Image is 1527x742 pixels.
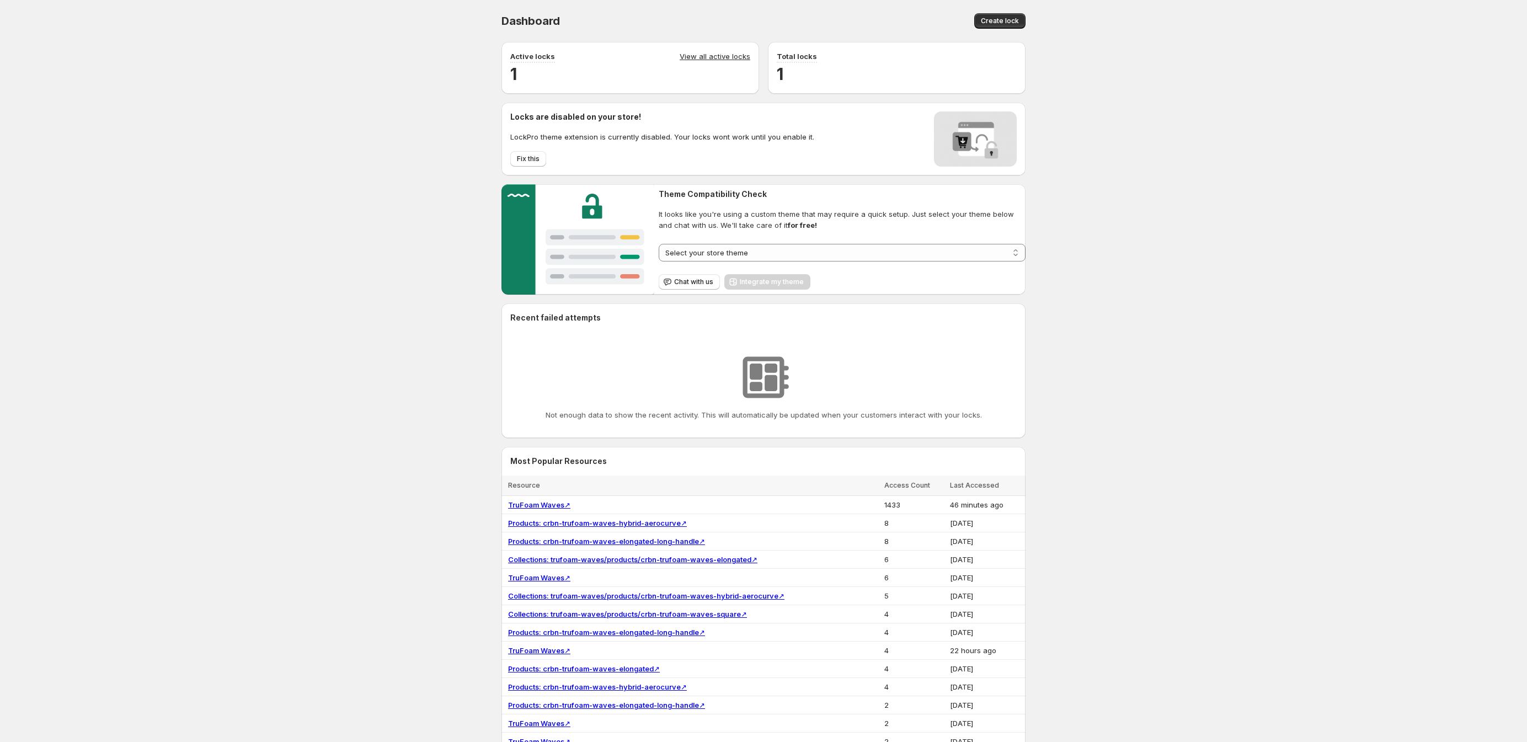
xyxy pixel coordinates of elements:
[546,409,982,420] p: Not enough data to show the recent activity. This will automatically be updated when your custome...
[508,555,757,564] a: Collections: trufoam-waves/products/crbn-trufoam-waves-elongated↗
[881,496,946,514] td: 1433
[950,555,973,564] span: [DATE]
[950,682,973,691] span: [DATE]
[881,678,946,696] td: 4
[508,719,570,728] a: TruFoam Waves↗
[508,664,660,673] a: Products: crbn-trufoam-waves-elongated↗
[508,537,705,546] a: Products: crbn-trufoam-waves-elongated-long-handle↗
[510,51,555,62] p: Active locks
[881,532,946,551] td: 8
[508,701,705,709] a: Products: crbn-trufoam-waves-elongated-long-handle↗
[884,481,930,489] span: Access Count
[777,51,817,62] p: Total locks
[950,628,973,637] span: [DATE]
[881,551,946,569] td: 6
[501,14,560,28] span: Dashboard
[508,481,540,489] span: Resource
[510,456,1017,467] h2: Most Popular Resources
[950,701,973,709] span: [DATE]
[788,221,817,229] strong: for free!
[881,696,946,714] td: 2
[508,573,570,582] a: TruFoam Waves↗
[659,189,1026,200] h2: Theme Compatibility Check
[508,591,784,600] a: Collections: trufoam-waves/products/crbn-trufoam-waves-hybrid-aerocurve↗
[950,519,973,527] span: [DATE]
[680,51,750,63] a: View all active locks
[659,274,720,290] button: Chat with us
[508,519,687,527] a: Products: crbn-trufoam-waves-hybrid-aerocurve↗
[777,63,1017,85] h2: 1
[508,610,747,618] a: Collections: trufoam-waves/products/crbn-trufoam-waves-square↗
[950,481,999,489] span: Last Accessed
[510,151,546,167] button: Fix this
[508,646,570,655] a: TruFoam Waves↗
[881,642,946,660] td: 4
[950,646,996,655] span: 22 hours ago
[508,682,687,691] a: Products: crbn-trufoam-waves-hybrid-aerocurve↗
[934,111,1017,167] img: Locks disabled
[674,277,713,286] span: Chat with us
[950,719,973,728] span: [DATE]
[950,573,973,582] span: [DATE]
[950,591,973,600] span: [DATE]
[881,623,946,642] td: 4
[508,628,705,637] a: Products: crbn-trufoam-waves-elongated-long-handle↗
[510,63,750,85] h2: 1
[659,209,1026,231] span: It looks like you're using a custom theme that may require a quick setup. Just select your theme ...
[881,587,946,605] td: 5
[501,184,654,295] img: Customer support
[881,714,946,733] td: 2
[510,312,601,323] h2: Recent failed attempts
[881,660,946,678] td: 4
[981,17,1019,25] span: Create lock
[950,610,973,618] span: [DATE]
[881,605,946,623] td: 4
[974,13,1026,29] button: Create lock
[517,154,540,163] span: Fix this
[950,664,973,673] span: [DATE]
[510,131,814,142] p: LockPro theme extension is currently disabled. Your locks wont work until you enable it.
[950,537,973,546] span: [DATE]
[950,500,1003,509] span: 46 minutes ago
[736,350,791,405] img: No resources found
[881,514,946,532] td: 8
[510,111,814,122] h2: Locks are disabled on your store!
[881,569,946,587] td: 6
[508,500,570,509] a: TruFoam Waves↗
